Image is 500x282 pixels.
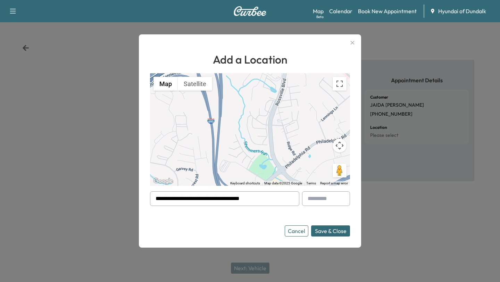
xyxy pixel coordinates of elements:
[329,7,352,15] a: Calendar
[230,181,260,186] button: Keyboard shortcuts
[333,139,347,152] button: Map camera controls
[438,7,486,15] span: Hyundai of Dundalk
[333,164,347,177] button: Drag Pegman onto the map to open Street View
[152,177,175,186] a: Open this area in Google Maps (opens a new window)
[311,225,350,237] button: Save & Close
[333,77,347,91] button: Toggle fullscreen view
[285,225,308,237] button: Cancel
[150,51,350,68] h1: Add a Location
[233,6,267,16] img: Curbee Logo
[264,181,302,185] span: Map data ©2025 Google
[152,177,175,186] img: Google
[358,7,417,15] a: Book New Appointment
[320,181,348,185] a: Report a map error
[313,7,324,15] a: MapBeta
[316,14,324,19] div: Beta
[306,181,316,185] a: Terms (opens in new tab)
[178,77,212,91] button: Show satellite imagery
[153,77,178,91] button: Show street map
